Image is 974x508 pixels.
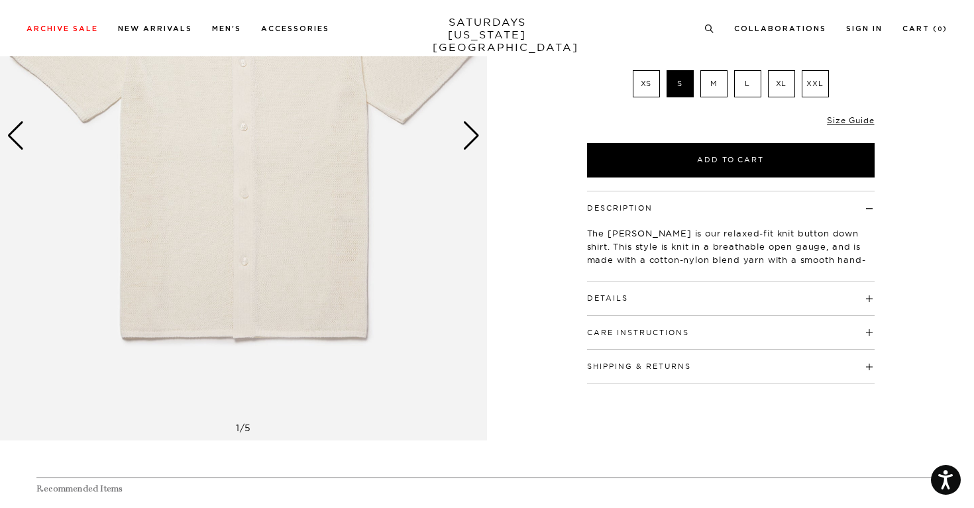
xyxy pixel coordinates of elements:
a: New Arrivals [118,25,192,32]
label: M [700,70,728,97]
button: Add to Cart [587,143,875,178]
button: Shipping & Returns [587,363,691,370]
div: Next slide [462,121,480,150]
a: Men's [212,25,241,32]
button: Care Instructions [587,329,689,336]
label: XS [633,70,660,97]
p: The [PERSON_NAME] is our relaxed-fit knit button down shirt. This style is knit in a breathable o... [587,227,875,279]
a: SATURDAYS[US_STATE][GEOGRAPHIC_DATA] [433,16,542,54]
span: 1 [236,422,240,434]
a: Collaborations [734,25,826,32]
button: Description [587,205,653,212]
button: Details [587,295,628,302]
a: Size Guide [827,115,874,125]
a: Accessories [261,25,329,32]
a: Cart (0) [902,25,947,32]
label: XL [768,70,795,97]
small: 0 [938,26,943,32]
a: Sign In [846,25,883,32]
h4: Recommended Items [36,483,938,495]
label: XXL [802,70,829,97]
span: 5 [244,422,251,434]
a: Archive Sale [27,25,98,32]
div: Previous slide [7,121,25,150]
label: L [734,70,761,97]
label: S [667,70,694,97]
